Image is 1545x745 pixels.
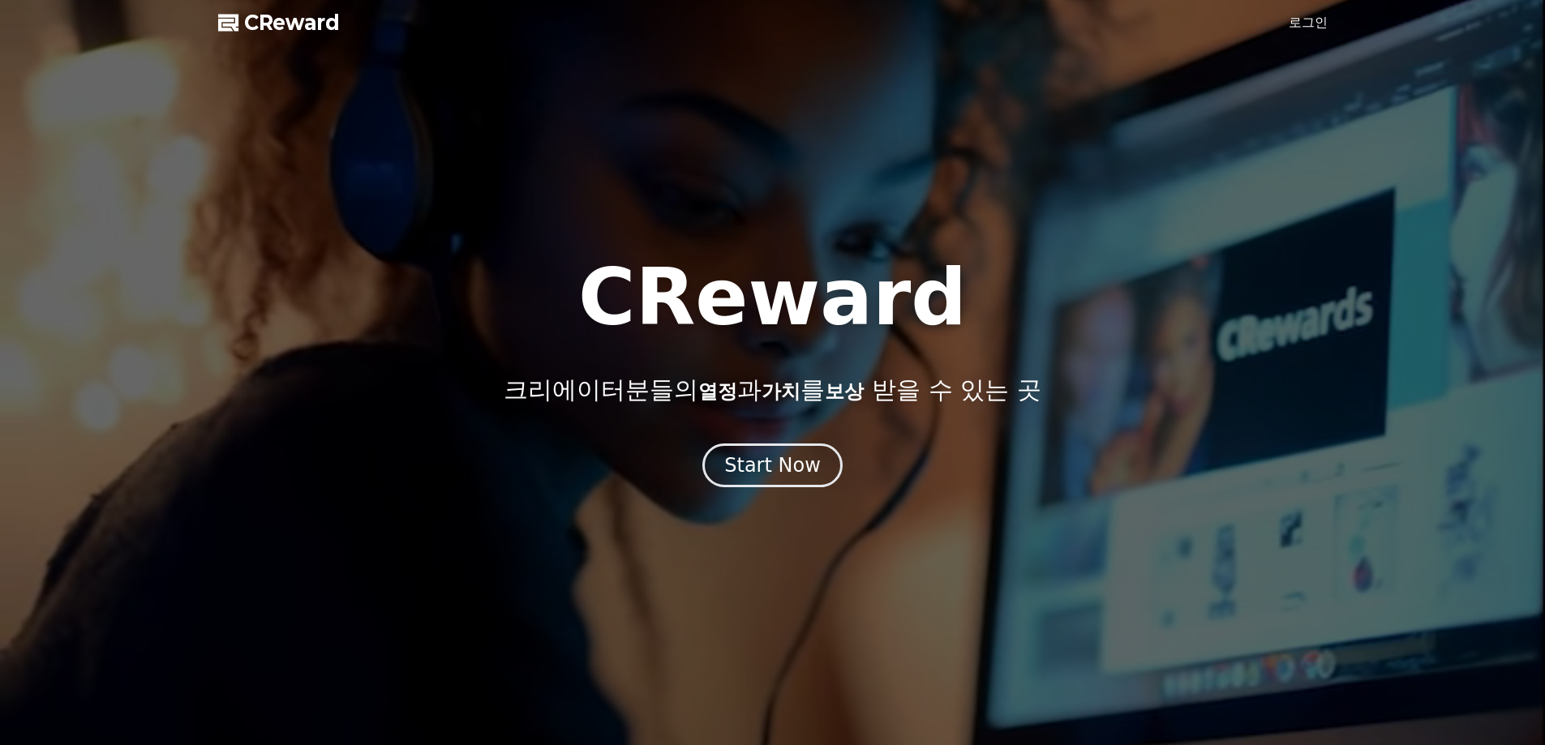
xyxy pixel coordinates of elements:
[51,538,61,551] span: 홈
[825,380,864,403] span: 보상
[698,380,737,403] span: 열정
[107,514,209,554] a: 대화
[762,380,800,403] span: 가치
[1289,13,1328,32] a: 로그인
[251,538,270,551] span: 설정
[702,460,843,475] a: Start Now
[578,259,967,336] h1: CReward
[244,10,340,36] span: CReward
[5,514,107,554] a: 홈
[218,10,340,36] a: CReward
[702,443,843,487] button: Start Now
[209,514,311,554] a: 설정
[148,539,168,552] span: 대화
[504,375,1041,405] p: 크리에이터분들의 과 를 받을 수 있는 곳
[724,452,821,478] div: Start Now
